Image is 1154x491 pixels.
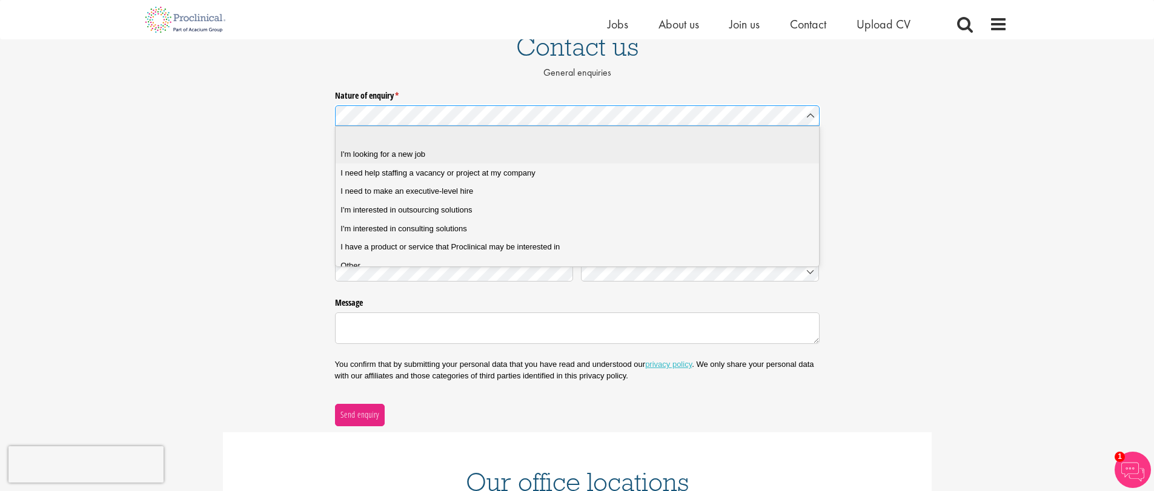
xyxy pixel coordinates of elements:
a: privacy policy [645,360,692,369]
span: 1 [1115,452,1125,462]
a: Jobs [608,16,628,32]
a: About us [658,16,699,32]
label: Message [335,293,820,309]
span: I need to make an executive-level hire [340,186,473,197]
p: You confirm that by submitting your personal data that you have read and understood our . We only... [335,359,820,381]
input: State / Province / Region [335,261,574,282]
a: Upload CV [857,16,910,32]
span: Send enquiry [340,408,379,421]
a: Join us [729,16,760,32]
iframe: reCAPTCHA [8,446,164,483]
span: I'm interested in consulting solutions [340,223,466,234]
span: Other [340,260,360,271]
button: Send enquiry [335,404,385,426]
span: I'm looking for a new job [340,149,425,160]
span: I'm interested in outsourcing solutions [340,205,472,216]
span: I have a product or service that Proclinical may be interested in [340,242,560,252]
label: Nature of enquiry [335,85,820,101]
img: Chatbot [1115,452,1151,488]
input: Country [581,261,820,282]
a: Contact [790,16,826,32]
span: I need help staffing a vacancy or project at my company [340,168,535,179]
